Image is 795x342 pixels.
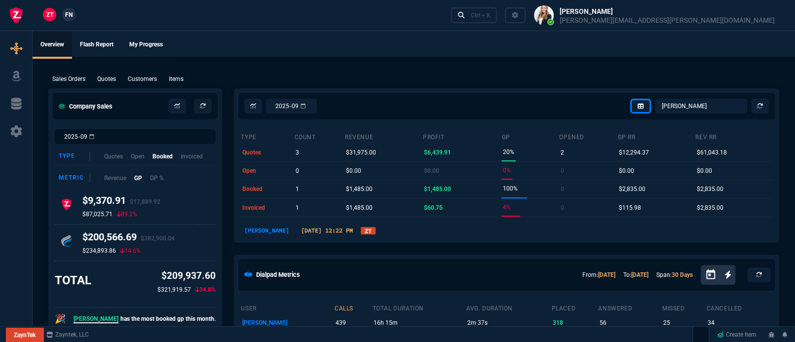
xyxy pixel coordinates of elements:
th: calls [334,301,372,314]
p: 2m 37s [467,316,549,330]
a: 30 Days [672,271,693,278]
span: [PERSON_NAME] [74,315,118,323]
a: My Progress [121,31,171,59]
th: missed [662,301,706,314]
p: 0% [503,163,511,177]
th: type [240,129,294,143]
p: 100% [503,182,518,195]
p: Quotes [97,75,116,83]
p: 0 [296,164,299,178]
p: 0 [560,201,564,215]
p: Revenue [104,174,126,183]
a: [DATE] [598,271,615,278]
th: cancelled [706,301,773,314]
p: 14.6% [120,247,141,255]
p: 0 [560,164,564,178]
p: Sales Orders [52,75,85,83]
span: $17,889.92 [130,198,160,205]
p: [PERSON_NAME] [242,316,332,330]
p: 34 [707,316,771,330]
p: $321,919.57 [157,285,191,294]
p: 318 [553,316,596,330]
th: total duration [372,301,466,314]
td: invoiced [240,198,294,217]
p: [PERSON_NAME] [240,226,293,235]
p: Invoiced [181,152,203,161]
h3: TOTAL [55,273,91,288]
div: Metric [59,174,90,183]
p: Items [169,75,184,83]
p: 25 [663,316,704,330]
p: 439 [336,316,370,330]
p: $234,893.86 [82,247,116,255]
p: $1,485.00 [346,182,373,196]
h5: Dialpad Metrics [256,270,300,279]
button: Open calendar [705,267,724,282]
h5: Company Sales [59,102,113,111]
p: 1 [296,182,299,196]
th: Profit [422,129,501,143]
p: $60.75 [424,201,443,215]
h4: $200,566.69 [82,231,175,247]
span: ZT [46,10,53,19]
h4: $9,370.91 [82,194,160,210]
th: count [294,129,344,143]
th: Rev RR [695,129,773,143]
p: $61,043.18 [696,146,726,159]
p: Open [131,152,145,161]
p: Quotes [104,152,123,161]
p: has the most booked gp this month. [74,314,216,323]
p: Span: [656,270,693,279]
span: FN [65,10,73,19]
p: From: [582,270,615,279]
div: Ctrl + K [470,11,490,19]
p: 16h 15m [374,316,464,330]
p: $87,025.71 [82,210,113,218]
p: 89.2% [116,210,137,218]
th: GP [501,129,559,143]
td: quotes [240,143,294,161]
p: $12,294.37 [619,146,649,159]
p: Booked [152,152,173,161]
a: [DATE] [631,271,648,278]
p: 0 [560,182,564,196]
p: To: [623,270,648,279]
p: [DATE] 12:22 PM [297,226,357,235]
div: Type [59,152,90,161]
p: 3 [296,146,299,159]
p: $31,975.00 [346,146,376,159]
th: avg. duration [466,301,551,314]
th: placed [551,301,598,314]
p: 56 [599,316,660,330]
span: $382,900.04 [141,235,175,242]
p: GP % [150,174,164,183]
th: user [240,301,334,314]
p: $6,439.91 [424,146,451,159]
p: GP [134,174,142,183]
td: open [240,161,294,180]
p: $0.00 [696,164,712,178]
p: 🎉 [55,312,66,326]
p: 4% [503,200,511,214]
p: 2 [560,146,564,159]
p: $115.98 [619,201,641,215]
p: 34.8% [195,285,216,294]
a: msbcCompanyName [43,330,92,339]
p: $1,485.00 [424,182,451,196]
p: $209,937.60 [157,269,216,283]
td: booked [240,180,294,198]
th: revenue [344,129,422,143]
a: Flash Report [72,31,121,59]
p: $0.00 [424,164,439,178]
a: Create Item [713,327,760,342]
p: $2,835.00 [619,182,645,196]
th: opened [559,129,617,143]
p: $0.00 [346,164,361,178]
p: $2,835.00 [696,182,723,196]
p: $0.00 [619,164,634,178]
a: ZT [361,227,376,234]
a: Overview [33,31,72,59]
p: 20% [503,145,514,159]
p: 1 [296,201,299,215]
p: $1,485.00 [346,201,373,215]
